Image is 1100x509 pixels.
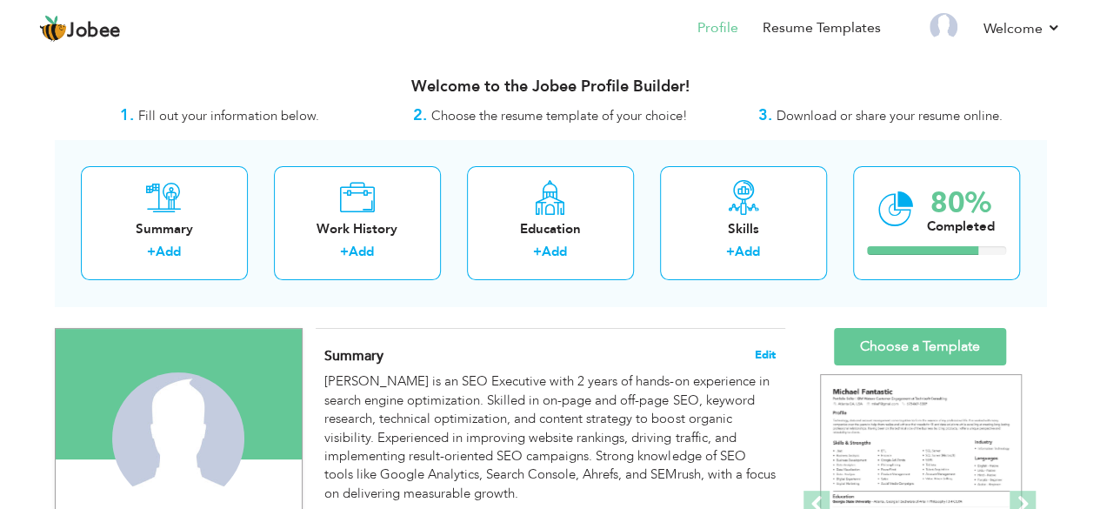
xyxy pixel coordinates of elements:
[39,15,121,43] a: Jobee
[324,346,383,365] span: Summary
[288,220,427,238] div: Work History
[542,243,567,260] a: Add
[777,107,1003,124] span: Download or share your resume online.
[533,243,542,261] label: +
[834,328,1006,365] a: Choose a Template
[39,15,67,43] img: jobee.io
[930,13,957,41] img: Profile Img
[983,18,1061,39] a: Welcome
[340,243,349,261] label: +
[324,347,775,365] h4: Adding a summary is a quick and easy way to highlight your experience and interests.
[431,107,688,124] span: Choose the resume template of your choice!
[726,243,735,261] label: +
[481,220,620,238] div: Education
[95,220,234,238] div: Summary
[758,104,772,126] strong: 3.
[112,372,244,505] img: Saba Akhlaq
[927,218,995,236] div: Completed
[138,107,319,124] span: Fill out your information below.
[674,220,813,238] div: Skills
[156,243,181,260] a: Add
[763,18,881,38] a: Resume Templates
[697,18,738,38] a: Profile
[147,243,156,261] label: +
[120,104,134,126] strong: 1.
[55,78,1046,96] h3: Welcome to the Jobee Profile Builder!
[324,372,775,503] div: [PERSON_NAME] is an SEO Executive with 2 years of hands-on experience in search engine optimizati...
[755,349,776,361] span: Edit
[67,22,121,41] span: Jobee
[413,104,427,126] strong: 2.
[349,243,374,260] a: Add
[927,189,995,218] div: 80%
[735,243,760,260] a: Add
